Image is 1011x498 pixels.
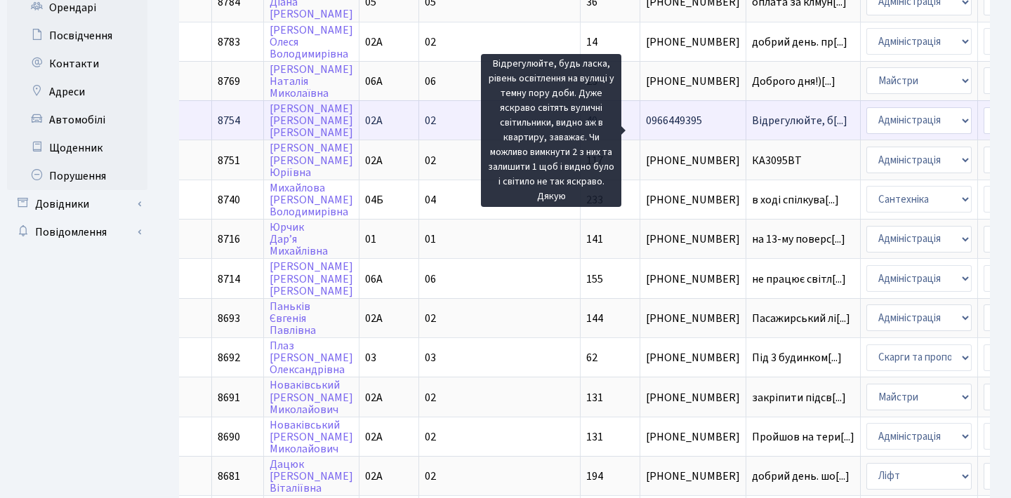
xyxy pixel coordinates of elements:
[218,429,240,445] span: 8690
[425,74,436,89] span: 06
[365,192,383,208] span: 04Б
[218,74,240,89] span: 8769
[481,54,621,207] div: Відрегулюйте, будь ласка, рівень освітлення на вулиці у темну пору доби. Дуже яскраво світять вул...
[270,417,353,457] a: Новаківський[PERSON_NAME]Миколайович
[365,271,383,287] span: 06А
[270,141,353,180] a: [PERSON_NAME][PERSON_NAME]Юріївна
[270,457,353,496] a: Дацюк[PERSON_NAME]Віталіївна
[425,429,436,445] span: 02
[270,22,353,62] a: [PERSON_NAME]ОлесяВолодимирівна
[425,192,436,208] span: 04
[270,101,353,140] a: [PERSON_NAME][PERSON_NAME][PERSON_NAME]
[586,429,603,445] span: 131
[752,469,850,484] span: добрий день. шо[...]
[218,113,240,128] span: 8754
[646,234,740,245] span: [PHONE_NUMBER]
[586,271,603,287] span: 155
[752,231,845,247] span: на 13-му поверс[...]
[425,231,436,247] span: 01
[365,311,383,326] span: 02А
[752,350,842,365] span: Під 3 будинком[...]
[270,180,353,220] a: Михайлова[PERSON_NAME]Володимирівна
[752,34,847,50] span: добрий день. пр[...]
[425,350,436,365] span: 03
[218,231,240,247] span: 8716
[218,390,240,405] span: 8691
[752,390,846,405] span: закріпити підсв[...]
[218,350,240,365] span: 8692
[270,299,316,338] a: ПаньківЄвгеніяПавлівна
[365,429,383,445] span: 02А
[365,113,383,128] span: 02А
[218,192,240,208] span: 8740
[425,113,436,128] span: 02
[752,311,850,326] span: Пасажирський лі[...]
[586,350,597,365] span: 62
[365,74,383,89] span: 06А
[365,469,383,484] span: 02А
[365,34,383,50] span: 02А
[586,311,603,326] span: 144
[752,113,847,128] span: Відрегулюйте, б[...]
[425,153,436,168] span: 02
[7,106,147,134] a: Автомобілі
[752,74,835,89] span: Доброго дня!)[...]
[586,390,603,405] span: 131
[218,311,240,326] span: 8693
[646,431,740,443] span: [PHONE_NUMBER]
[646,36,740,48] span: [PHONE_NUMBER]
[586,231,603,247] span: 141
[7,134,147,162] a: Щоденник
[218,34,240,50] span: 8783
[425,311,436,326] span: 02
[646,155,740,166] span: [PHONE_NUMBER]
[7,22,147,50] a: Посвідчення
[365,231,376,247] span: 01
[425,469,436,484] span: 02
[646,194,740,206] span: [PHONE_NUMBER]
[218,271,240,287] span: 8714
[270,260,353,299] a: [PERSON_NAME][PERSON_NAME][PERSON_NAME]
[365,153,383,168] span: 02А
[752,155,854,166] span: КА3095ВТ
[218,153,240,168] span: 8751
[218,469,240,484] span: 8681
[7,162,147,190] a: Порушення
[586,34,597,50] span: 14
[270,62,353,101] a: [PERSON_NAME]НаталіяМиколаївна
[586,469,603,484] span: 194
[270,220,328,259] a: ЮрчикДар’яМихайлівна
[646,313,740,324] span: [PHONE_NUMBER]
[425,390,436,405] span: 02
[365,350,376,365] span: 03
[646,115,740,126] span: 0966449395
[7,218,147,246] a: Повідомлення
[646,392,740,403] span: [PHONE_NUMBER]
[646,352,740,363] span: [PHONE_NUMBER]
[270,338,353,377] a: Плаз[PERSON_NAME]Олександрівна
[752,429,854,445] span: Пройшов на тери[...]
[646,76,740,87] span: [PHONE_NUMBER]
[7,190,147,218] a: Довідники
[7,50,147,78] a: Контакти
[646,274,740,285] span: [PHONE_NUMBER]
[646,471,740,482] span: [PHONE_NUMBER]
[752,192,839,208] span: в ході спілкува[...]
[270,378,353,417] a: Новаківський[PERSON_NAME]Миколайович
[752,271,846,287] span: не працює світл[...]
[7,78,147,106] a: Адреси
[425,271,436,287] span: 06
[365,390,383,405] span: 02А
[425,34,436,50] span: 02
